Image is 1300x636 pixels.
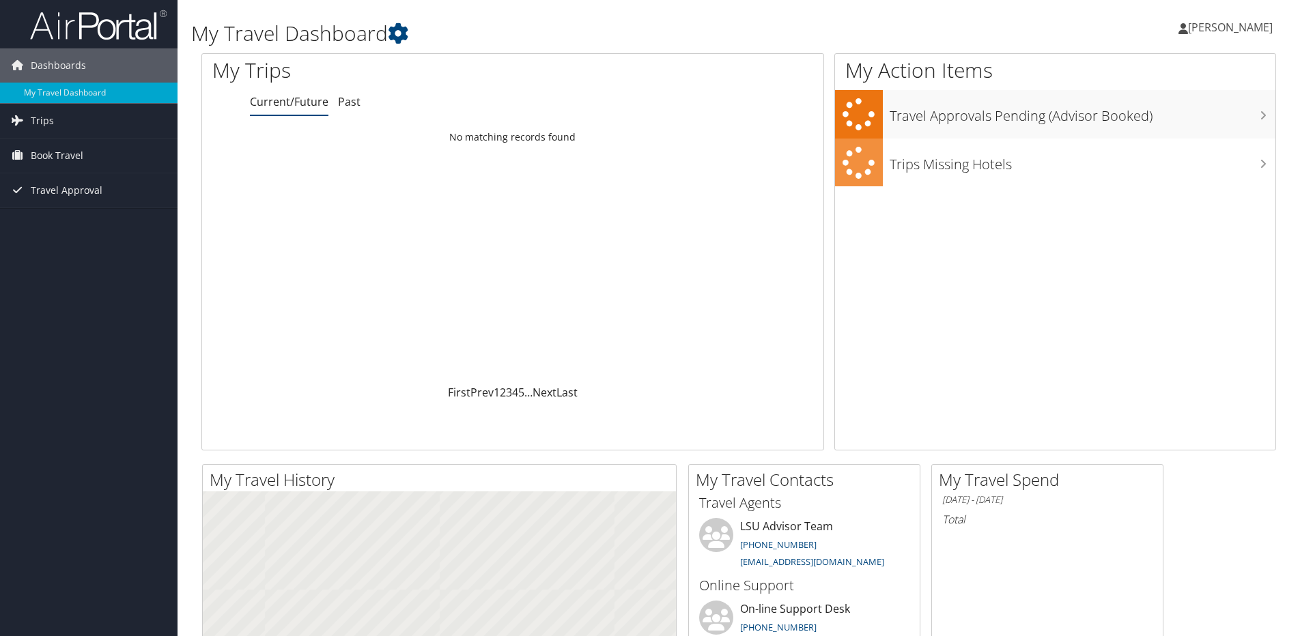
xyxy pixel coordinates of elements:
h3: Online Support [699,576,909,595]
a: [PHONE_NUMBER] [740,538,817,551]
a: Next [533,385,556,400]
a: 5 [518,385,524,400]
h6: Total [942,512,1153,527]
h3: Trips Missing Hotels [890,148,1275,174]
h1: My Trips [212,56,554,85]
li: LSU Advisor Team [692,518,916,574]
span: … [524,385,533,400]
a: [PERSON_NAME] [1178,7,1286,48]
a: Past [338,94,361,109]
a: Last [556,385,578,400]
a: [PHONE_NUMBER] [740,621,817,633]
a: [EMAIL_ADDRESS][DOMAIN_NAME] [740,555,884,568]
span: Book Travel [31,139,83,173]
span: Dashboards [31,48,86,83]
h2: My Travel History [210,468,676,491]
a: Trips Missing Hotels [835,139,1275,187]
td: No matching records found [202,125,823,149]
h2: My Travel Contacts [696,468,920,491]
h1: My Travel Dashboard [191,19,921,48]
a: First [448,385,470,400]
h2: My Travel Spend [939,468,1163,491]
h3: Travel Approvals Pending (Advisor Booked) [890,100,1275,126]
a: Travel Approvals Pending (Advisor Booked) [835,90,1275,139]
span: Trips [31,104,54,138]
img: airportal-logo.png [30,9,167,41]
a: 2 [500,385,506,400]
span: Travel Approval [31,173,102,207]
a: 4 [512,385,518,400]
h3: Travel Agents [699,493,909,512]
a: 1 [494,385,500,400]
span: [PERSON_NAME] [1188,20,1273,35]
a: Prev [470,385,494,400]
h6: [DATE] - [DATE] [942,493,1153,506]
a: Current/Future [250,94,328,109]
a: 3 [506,385,512,400]
h1: My Action Items [835,56,1275,85]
